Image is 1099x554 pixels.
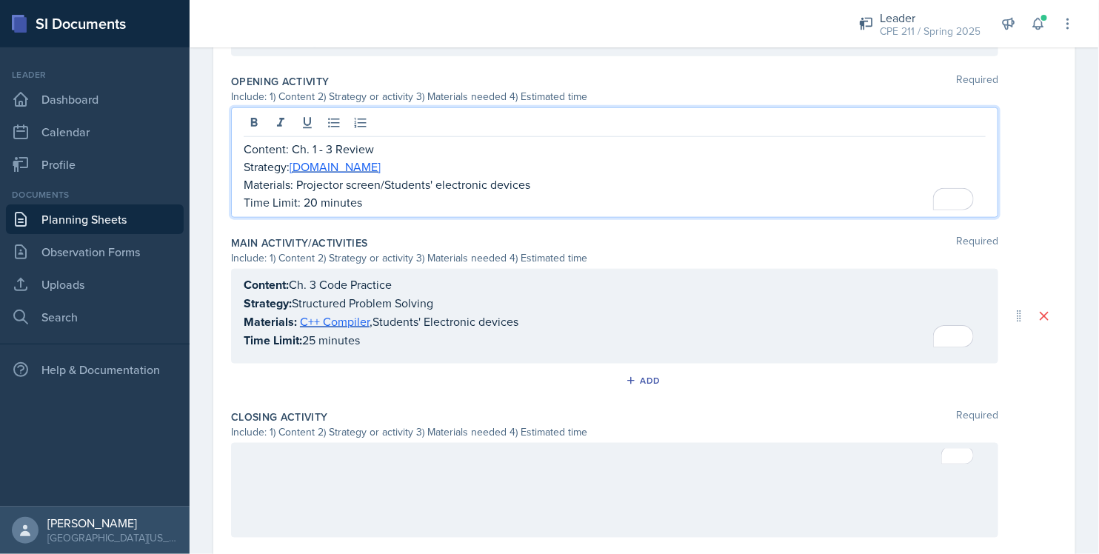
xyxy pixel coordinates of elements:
label: Opening Activity [231,74,330,89]
div: Leader [6,68,184,81]
div: Documents [6,188,184,201]
p: Content: Ch. 1 - 3 Review [244,140,986,158]
span: Required [956,236,998,250]
a: Uploads [6,270,184,299]
p: Time Limit: 20 minutes [244,193,986,211]
p: Structured Problem Solving [244,294,986,313]
div: Help & Documentation [6,355,184,384]
div: To enrich screen reader interactions, please activate Accessibility in Grammarly extension settings [244,276,986,350]
strong: Time Limit: [244,332,302,349]
label: Main Activity/Activities [231,236,367,250]
p: Students' Electronic devices [244,313,986,331]
a: Planning Sheets [6,204,184,234]
div: Leader [880,9,981,27]
div: Include: 1) Content 2) Strategy or activity 3) Materials needed 4) Estimated time [231,250,998,266]
p: Ch. 3 Code Practice [244,276,986,294]
span: Required [956,410,998,424]
a: Calendar [6,117,184,147]
a: Search [6,302,184,332]
u: , [300,313,373,330]
div: [GEOGRAPHIC_DATA][US_STATE] in [GEOGRAPHIC_DATA] [47,530,178,545]
a: Dashboard [6,84,184,114]
strong: Strategy: [244,295,292,312]
a: Profile [6,150,184,179]
div: To enrich screen reader interactions, please activate Accessibility in Grammarly extension settings [244,450,986,467]
div: [PERSON_NAME] [47,515,178,530]
a: [DOMAIN_NAME] [290,158,381,175]
div: Add [629,375,661,387]
button: Add [621,370,669,392]
div: Include: 1) Content 2) Strategy or activity 3) Materials needed 4) Estimated time [231,424,998,440]
strong: Materials: [244,313,297,330]
strong: Content: [244,276,289,293]
div: To enrich screen reader interactions, please activate Accessibility in Grammarly extension settings [244,140,986,211]
span: Required [956,74,998,89]
p: Materials: Projector screen/Students' electronic devices [244,176,986,193]
a: C++ Compiler [300,313,370,330]
div: CPE 211 / Spring 2025 [880,24,981,39]
label: Closing Activity [231,410,328,424]
a: Observation Forms [6,237,184,267]
div: Include: 1) Content 2) Strategy or activity 3) Materials needed 4) Estimated time [231,89,998,104]
p: Strategy: [244,158,986,176]
p: 25 minutes [244,331,986,350]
